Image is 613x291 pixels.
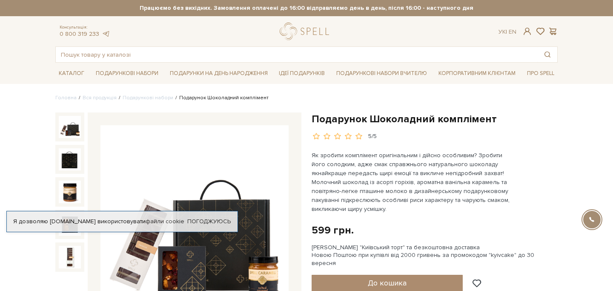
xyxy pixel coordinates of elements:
a: Подарунки на День народження [166,67,271,80]
a: Каталог [55,67,88,80]
span: До кошика [368,278,407,288]
div: 5/5 [368,133,377,141]
h1: Подарунок Шоколадний комплімент [312,112,558,126]
div: 599 грн. [312,224,354,237]
input: Пошук товару у каталозі [56,47,538,62]
a: Подарункові набори Вчителю [333,66,430,81]
a: Подарункові набори [123,95,173,101]
img: Подарунок Шоколадний комплімент [59,116,81,138]
a: Корпоративним клієнтам [435,67,519,80]
span: Консультація: [60,25,110,30]
a: 0 800 319 233 [60,30,99,37]
a: telegram [101,30,110,37]
a: Головна [55,95,77,101]
button: Пошук товару у каталозі [538,47,557,62]
div: [PERSON_NAME] "Київський торт" та безкоштовна доставка Новою Поштою при купівлі від 2000 гривень ... [312,244,558,267]
li: Подарунок Шоколадний комплімент [173,94,269,102]
a: logo [280,23,333,40]
span: | [506,28,507,35]
a: Подарункові набори [92,67,162,80]
strong: Працюємо без вихідних. Замовлення оплачені до 16:00 відправляємо день в день, після 16:00 - насту... [55,4,558,12]
img: Подарунок Шоколадний комплімент [59,181,81,203]
a: Ідеї подарунків [275,67,328,80]
a: Погоджуюсь [187,218,231,225]
div: Ук [498,28,516,36]
div: Я дозволяю [DOMAIN_NAME] використовувати [7,218,238,225]
img: Подарунок Шоколадний комплімент [59,246,81,268]
img: Подарунок Шоколадний комплімент [59,148,81,170]
a: Про Spell [524,67,558,80]
p: Як зробити комплімент оригінальним і дійсно особливим? Зробити його солодким, адже смак справжньо... [312,151,511,213]
a: Вся продукція [83,95,117,101]
a: файли cookie [146,218,184,225]
a: En [509,28,516,35]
